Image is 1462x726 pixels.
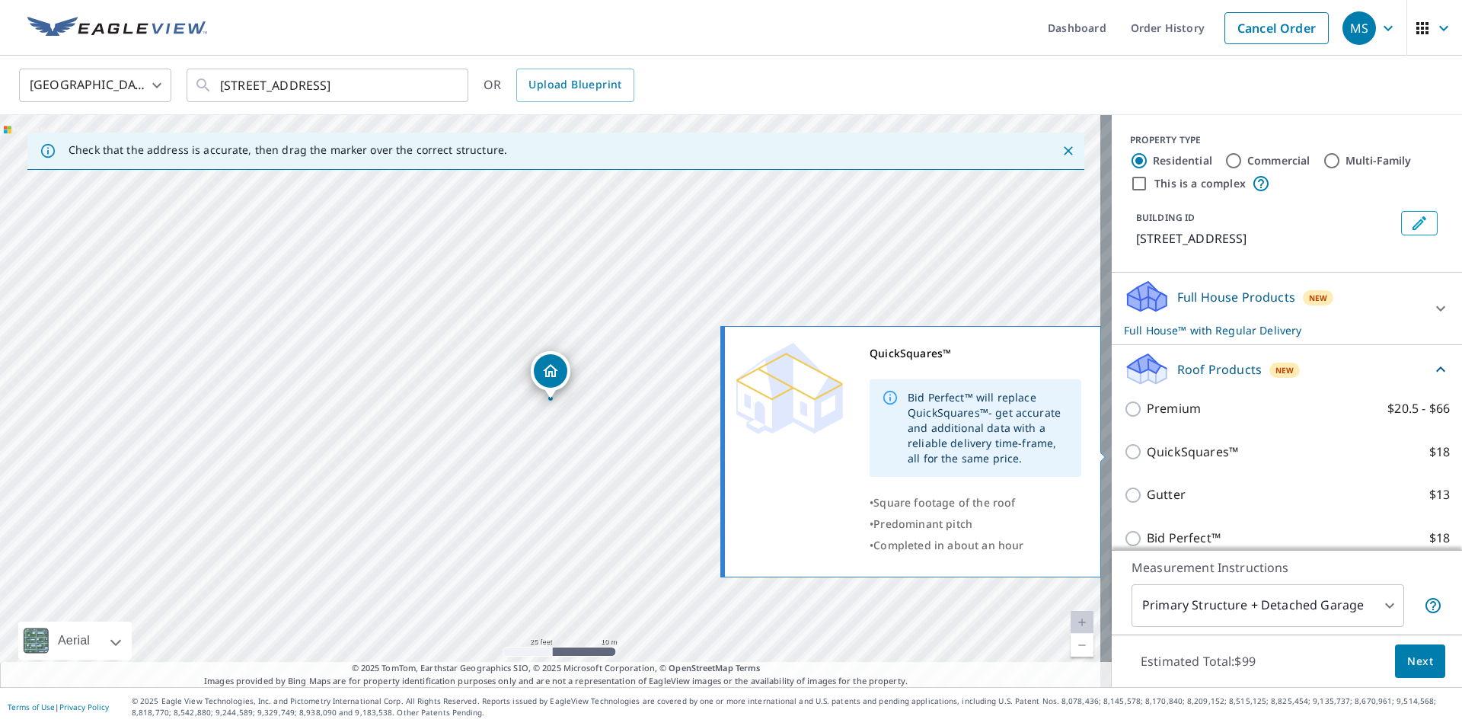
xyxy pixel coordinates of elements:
[53,622,94,660] div: Aerial
[736,343,843,434] img: Premium
[1429,485,1450,504] p: $13
[484,69,634,102] div: OR
[132,696,1454,718] p: © 2025 Eagle View Technologies, Inc. and Pictometry International Corp. All Rights Reserved. Repo...
[1395,644,1445,679] button: Next
[1130,133,1444,147] div: PROPERTY TYPE
[1429,443,1450,462] p: $18
[1147,399,1201,418] p: Premium
[870,492,1081,513] div: •
[1132,584,1404,627] div: Primary Structure + Detached Garage
[69,143,507,157] p: Check that the address is accurate, then drag the marker over the correct structure.
[870,513,1081,535] div: •
[1429,529,1450,548] p: $18
[669,662,733,673] a: OpenStreetMap
[873,538,1023,552] span: Completed in about an hour
[531,351,570,398] div: Dropped pin, building 1, Residential property, 205 N 2nd St Fairfax, OK 74637
[1147,443,1238,462] p: QuickSquares™
[18,622,132,660] div: Aerial
[1387,399,1450,418] p: $20.5 - $66
[59,702,109,712] a: Privacy Policy
[1153,153,1212,168] label: Residential
[1177,360,1262,379] p: Roof Products
[870,343,1081,364] div: QuickSquares™
[870,535,1081,556] div: •
[1136,229,1395,248] p: [STREET_ADDRESS]
[19,64,171,107] div: [GEOGRAPHIC_DATA]
[1224,12,1329,44] a: Cancel Order
[1345,153,1412,168] label: Multi-Family
[516,69,634,102] a: Upload Blueprint
[1071,611,1093,634] a: Current Level 20, Zoom In Disabled
[8,702,109,712] p: |
[1124,322,1422,338] p: Full House™ with Regular Delivery
[220,64,437,107] input: Search by address or latitude-longitude
[528,75,621,94] span: Upload Blueprint
[1247,153,1310,168] label: Commercial
[27,17,207,40] img: EV Logo
[736,662,761,673] a: Terms
[1424,596,1442,615] span: Your report will include the primary structure and a detached garage if one exists.
[1132,558,1442,577] p: Measurement Instructions
[1401,211,1438,235] button: Edit building 1
[1124,351,1450,387] div: Roof ProductsNew
[908,384,1069,472] div: Bid Perfect™ will replace QuickSquares™- get accurate and additional data with a reliable deliver...
[352,662,761,675] span: © 2025 TomTom, Earthstar Geographics SIO, © 2025 Microsoft Corporation, ©
[1275,364,1294,376] span: New
[1342,11,1376,45] div: MS
[1407,652,1433,671] span: Next
[873,517,972,531] span: Predominant pitch
[1058,141,1078,161] button: Close
[1154,176,1246,191] label: This is a complex
[1128,644,1268,678] p: Estimated Total: $99
[1147,529,1221,548] p: Bid Perfect™
[1309,292,1328,304] span: New
[1124,279,1450,338] div: Full House ProductsNewFull House™ with Regular Delivery
[8,702,55,712] a: Terms of Use
[1071,634,1093,657] a: Current Level 20, Zoom Out
[1147,485,1186,504] p: Gutter
[1177,288,1295,306] p: Full House Products
[873,495,1015,510] span: Square footage of the roof
[1136,211,1195,224] p: BUILDING ID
